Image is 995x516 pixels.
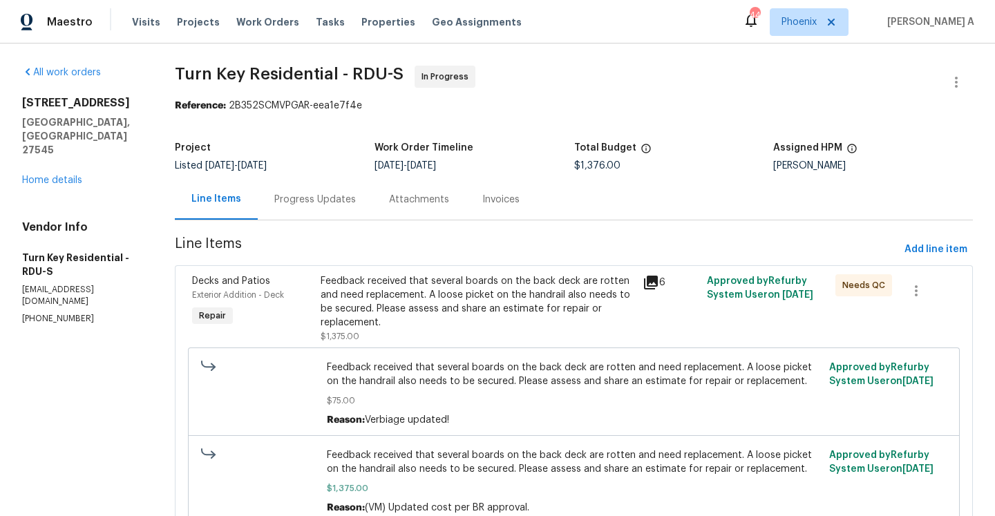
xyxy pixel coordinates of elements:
[191,192,241,206] div: Line Items
[407,161,436,171] span: [DATE]
[482,193,520,207] div: Invoices
[132,15,160,29] span: Visits
[643,274,699,291] div: 6
[781,15,817,29] span: Phoenix
[846,143,857,161] span: The hpm assigned to this work order.
[175,237,899,262] span: Line Items
[22,115,142,157] h5: [GEOGRAPHIC_DATA], [GEOGRAPHIC_DATA] 27545
[327,448,821,476] span: Feedback received that several boards on the back deck are rotten and need replacement. A loose p...
[22,68,101,77] a: All work orders
[321,274,634,329] div: Feedback received that several boards on the back deck are rotten and need replacement. A loose p...
[365,415,449,425] span: Verbiage updated!
[375,161,436,171] span: -
[375,161,404,171] span: [DATE]
[47,15,93,29] span: Maestro
[192,276,270,286] span: Decks and Patios
[236,15,299,29] span: Work Orders
[238,161,267,171] span: [DATE]
[22,175,82,185] a: Home details
[175,161,267,171] span: Listed
[327,361,821,388] span: Feedback received that several boards on the back deck are rotten and need replacement. A loose p...
[375,143,473,153] h5: Work Order Timeline
[22,220,142,234] h4: Vendor Info
[192,291,284,299] span: Exterior Addition - Deck
[389,193,449,207] div: Attachments
[175,99,973,113] div: 2B352SCMVPGAR-eea1e7f4e
[641,143,652,161] span: The total cost of line items that have been proposed by Opendoor. This sum includes line items th...
[193,309,231,323] span: Repair
[177,15,220,29] span: Projects
[421,70,474,84] span: In Progress
[22,251,142,278] h5: Turn Key Residential - RDU-S
[750,8,759,22] div: 44
[773,161,973,171] div: [PERSON_NAME]
[882,15,974,29] span: [PERSON_NAME] A
[175,66,404,82] span: Turn Key Residential - RDU-S
[327,415,365,425] span: Reason:
[175,101,226,111] b: Reference:
[902,464,934,474] span: [DATE]
[829,363,934,386] span: Approved by Refurby System User on
[899,237,973,262] button: Add line item
[365,503,529,513] span: (VM) Updated cost per BR approval.
[327,394,821,408] span: $75.00
[321,332,359,341] span: $1,375.00
[175,143,211,153] h5: Project
[574,143,636,153] h5: Total Budget
[782,290,813,300] span: [DATE]
[316,17,345,27] span: Tasks
[327,481,821,495] span: $1,375.00
[22,96,142,110] h2: [STREET_ADDRESS]
[707,276,813,300] span: Approved by Refurby System User on
[432,15,522,29] span: Geo Assignments
[574,161,620,171] span: $1,376.00
[274,193,356,207] div: Progress Updates
[205,161,267,171] span: -
[361,15,415,29] span: Properties
[902,376,934,386] span: [DATE]
[327,503,365,513] span: Reason:
[842,278,891,292] span: Needs QC
[22,284,142,307] p: [EMAIL_ADDRESS][DOMAIN_NAME]
[22,313,142,325] p: [PHONE_NUMBER]
[205,161,234,171] span: [DATE]
[773,143,842,153] h5: Assigned HPM
[829,450,934,474] span: Approved by Refurby System User on
[904,241,967,258] span: Add line item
